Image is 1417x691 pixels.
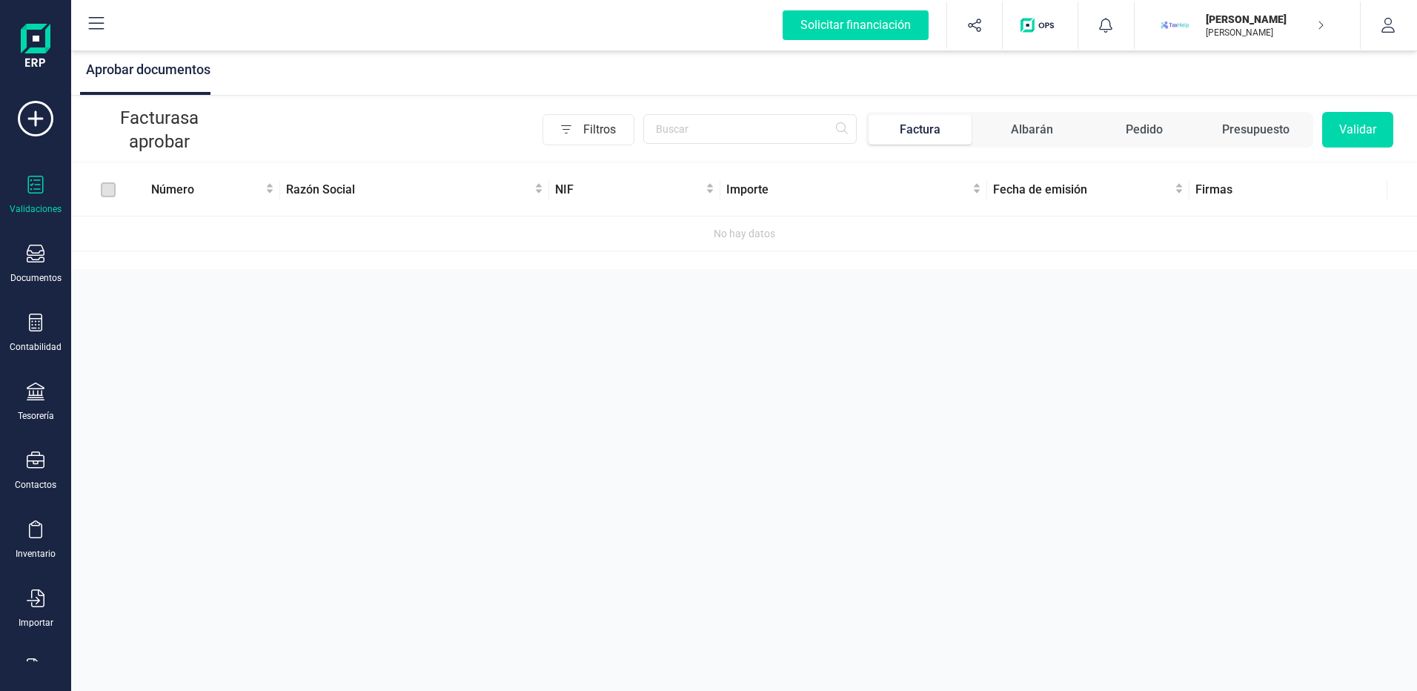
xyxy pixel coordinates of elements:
img: Logo Finanedi [21,24,50,71]
div: Factura [900,121,940,139]
p: Facturas a aprobar [95,106,224,153]
button: Logo de OPS [1012,1,1069,49]
p: [PERSON_NAME] [1206,27,1324,39]
span: Fecha de emisión [993,181,1171,199]
div: Validaciones [10,203,62,215]
button: Solicitar financiación [765,1,946,49]
button: Filtros [542,114,634,145]
div: Albarán [1011,121,1053,139]
span: Filtros [583,115,634,145]
div: Contabilidad [10,341,62,353]
span: NIF [555,181,703,199]
div: Documentos [10,272,62,284]
span: Aprobar documentos [86,62,210,77]
button: Validar [1322,112,1393,148]
span: Número [151,181,262,199]
div: Tesorería [18,410,54,422]
img: MA [1158,9,1191,42]
th: Firmas [1189,164,1387,216]
div: Contactos [15,479,56,491]
span: Importe [726,181,970,199]
span: Razón Social [286,181,531,199]
img: Logo de OPS [1021,18,1060,33]
div: Solicitar financiación [783,10,929,40]
div: Presupuesto [1222,121,1290,139]
p: [PERSON_NAME] [1206,12,1324,27]
button: MA[PERSON_NAME][PERSON_NAME] [1152,1,1342,49]
input: Buscar [643,114,857,144]
div: Importar [19,617,53,629]
div: Pedido [1126,121,1163,139]
div: No hay datos [77,225,1411,242]
div: Inventario [16,548,56,560]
